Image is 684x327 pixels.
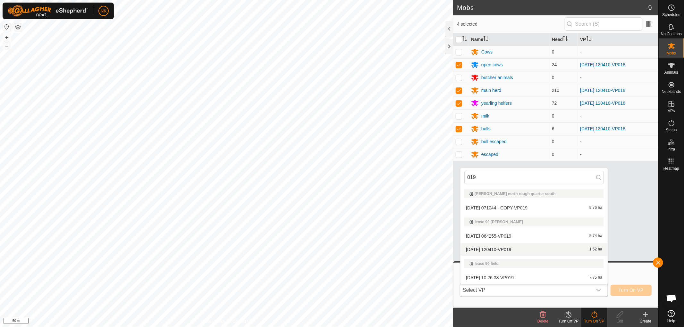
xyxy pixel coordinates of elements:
[578,33,658,46] th: VP
[662,90,681,94] span: Neckbands
[466,206,528,210] span: [DATE] 071044 - COPY-VP019
[648,3,652,12] span: 9
[552,62,557,67] span: 24
[481,138,507,145] div: bull escaped
[663,167,679,170] span: Heatmap
[586,37,591,42] p-sorticon: Activate to sort
[460,230,608,242] li: 2025-09-23 064255-VP019
[552,113,554,119] span: 0
[662,13,680,17] span: Schedules
[578,45,658,58] td: -
[589,206,602,210] span: 9.76 ha
[668,109,675,113] span: VPs
[201,319,225,324] a: Privacy Policy
[460,201,608,214] li: 2025-08-13 071044 - COPY-VP019
[552,139,554,144] span: 0
[3,23,11,31] button: Reset Map
[462,37,467,42] p-sorticon: Activate to sort
[460,271,608,284] li: 2025-09-16 10:26:38-VP019
[469,220,599,224] div: lease 90 [PERSON_NAME]
[552,152,554,157] span: 0
[481,151,498,158] div: escaped
[100,8,106,14] span: NK
[580,62,625,67] a: [DATE] 120410-VP018
[460,243,608,256] li: 2025-09-30 120410-VP019
[552,49,554,54] span: 0
[481,126,491,132] div: bulls
[483,37,488,42] p-sorticon: Activate to sort
[460,284,592,297] span: Select VP
[552,101,557,106] span: 72
[460,187,608,284] ul: Option List
[611,285,652,296] button: Turn On VP
[661,32,682,36] span: Notifications
[578,135,658,148] td: -
[578,110,658,122] td: -
[481,100,512,107] div: yearling heifers
[481,113,489,119] div: milk
[3,42,11,50] button: –
[481,74,513,81] div: butcher animals
[619,288,644,293] span: Turn On VP
[537,319,549,323] span: Delete
[666,128,677,132] span: Status
[667,147,675,151] span: Infra
[469,33,549,46] th: Name
[563,37,568,42] p-sorticon: Activate to sort
[578,148,658,161] td: -
[589,234,602,238] span: 5.74 ha
[552,126,554,131] span: 6
[667,319,675,323] span: Help
[457,4,648,12] h2: Mobs
[549,33,578,46] th: Head
[589,275,602,280] span: 7.75 ha
[464,171,604,184] input: Search
[580,88,625,93] a: [DATE] 120410-VP018
[552,88,559,93] span: 210
[589,247,602,252] span: 1.52 ha
[481,61,503,68] div: open cows
[592,284,605,297] div: dropdown trigger
[466,234,511,238] span: [DATE] 064255-VP019
[607,318,633,324] div: Edit
[578,71,658,84] td: -
[3,34,11,41] button: +
[469,192,599,196] div: [PERSON_NAME] north rough quarter south
[633,318,658,324] div: Create
[8,5,88,17] img: Gallagher Logo
[565,17,642,31] input: Search (S)
[481,49,493,55] div: Cows
[659,307,684,325] a: Help
[466,275,514,280] span: [DATE] 10:26:38-VP019
[469,262,599,266] div: lease 90 field
[580,126,625,131] a: [DATE] 120410-VP018
[581,318,607,324] div: Turn On VP
[481,87,501,94] div: main herd
[14,23,22,31] button: Map Layers
[667,51,676,55] span: Mobs
[466,247,511,252] span: [DATE] 120410-VP019
[664,70,678,74] span: Animals
[556,318,581,324] div: Turn Off VP
[457,21,565,28] span: 4 selected
[662,289,681,308] div: Open chat
[580,101,625,106] a: [DATE] 120410-VP018
[233,319,252,324] a: Contact Us
[552,75,554,80] span: 0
